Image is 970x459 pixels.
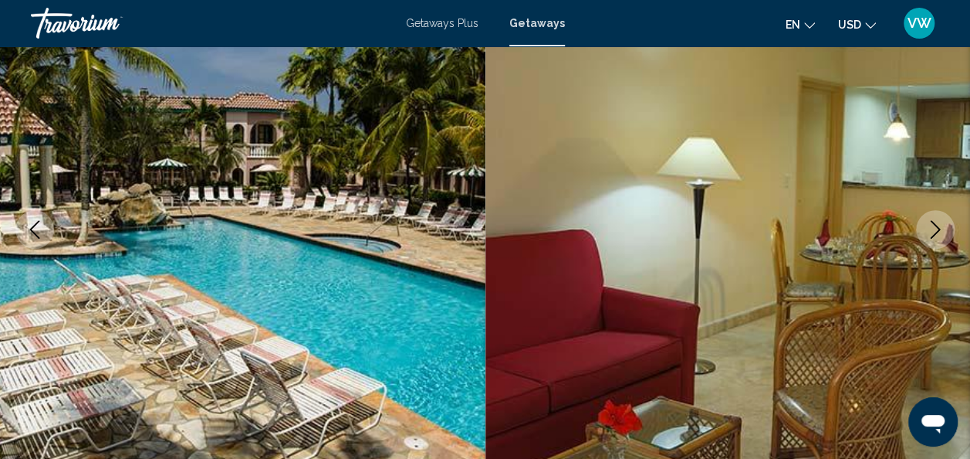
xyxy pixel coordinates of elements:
button: Next image [916,210,955,249]
span: VW [907,15,931,31]
button: Change language [786,13,815,36]
span: USD [838,19,861,31]
button: Previous image [15,210,54,249]
span: en [786,19,800,31]
a: Getaways Plus [406,17,478,29]
button: Change currency [838,13,876,36]
iframe: Button to launch messaging window [908,397,958,447]
a: Travorium [31,8,390,39]
a: Getaways [509,17,565,29]
button: User Menu [899,7,939,39]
